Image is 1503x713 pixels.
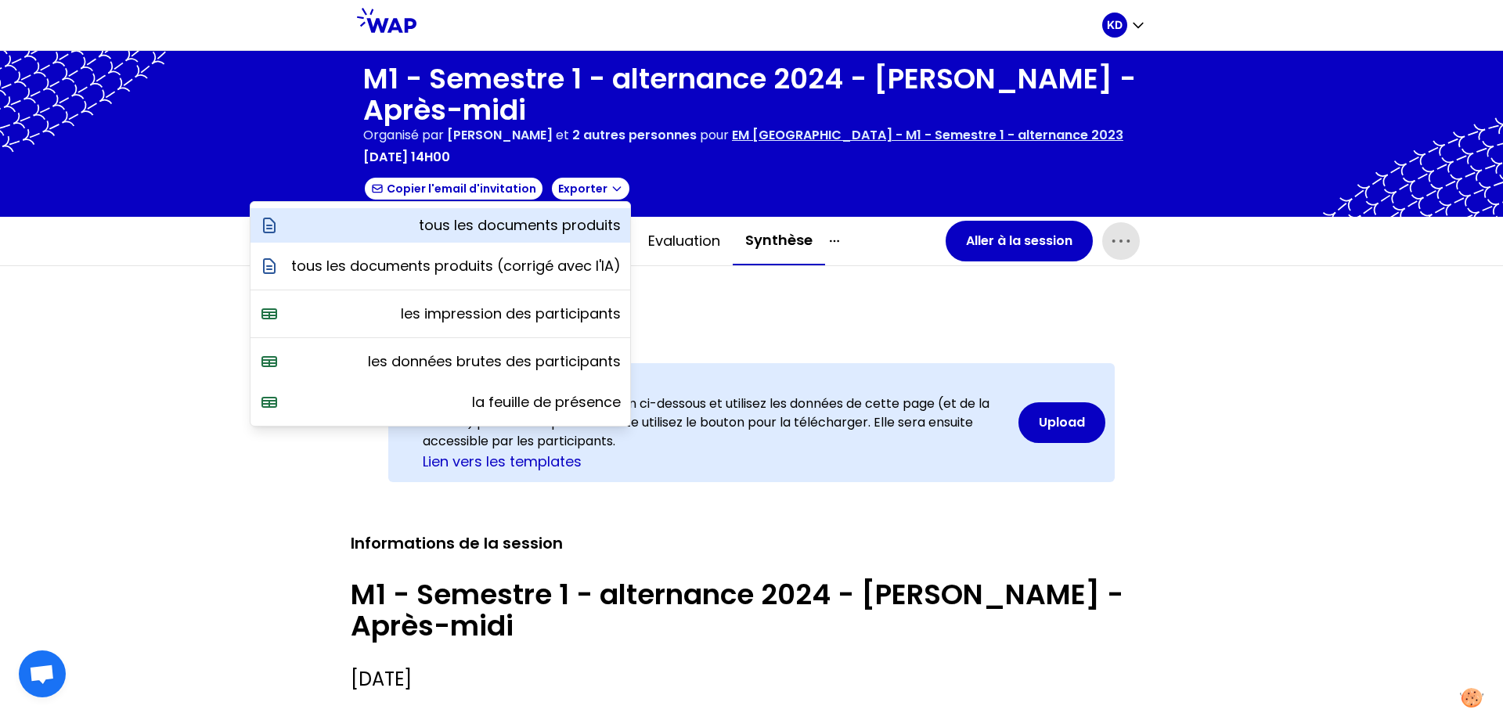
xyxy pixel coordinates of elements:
[1018,402,1105,443] button: Upload
[363,126,444,145] p: Organisé par
[700,126,729,145] p: pour
[447,126,697,145] p: et
[732,126,1123,145] p: EM [GEOGRAPHIC_DATA] - M1 - Semestre 1 - alternance 2023
[368,351,621,373] p: les données brutes des participants
[363,148,450,167] p: [DATE] 14h00
[423,394,1003,451] p: Choisissez un template dans le lien ci-dessous et utilisez les données de cette page (et de la se...
[946,221,1093,261] button: Aller à la session
[550,176,631,201] button: Exporter
[351,532,1152,554] h2: Informations de la session
[291,255,621,277] p: tous les documents produits (corrigé avec l'IA)
[636,218,733,265] button: Evaluation
[419,214,621,236] p: tous les documents produits
[733,217,825,265] button: Synthèse
[472,391,621,413] p: la feuille de présence
[363,176,544,201] button: Copier l'email d'invitation
[572,126,697,144] span: 2 autres personnes
[423,452,582,471] a: Lien vers les templates
[351,579,1152,642] p: M1 - Semestre 1 - alternance 2024 - [PERSON_NAME] - Après-midi
[19,650,66,697] div: Ouvrir le chat
[1102,13,1146,38] button: KD
[363,63,1140,126] h1: M1 - Semestre 1 - alternance 2024 - [PERSON_NAME] - Après-midi
[351,667,1152,692] p: [DATE]
[447,126,553,144] span: [PERSON_NAME]
[351,285,1152,313] h1: Synthèse
[401,303,621,325] p: les impression des participants
[423,373,1003,391] h3: Faisons la synthèse
[1107,17,1123,33] p: KD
